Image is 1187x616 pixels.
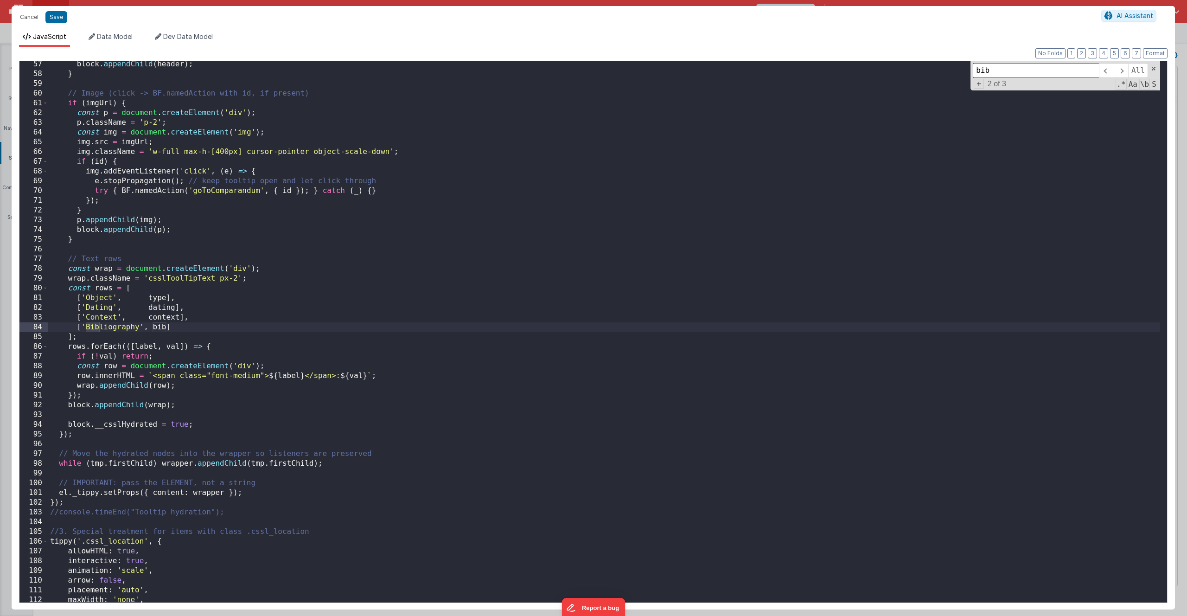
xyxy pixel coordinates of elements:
div: 80 [19,283,48,293]
div: 105 [19,527,48,537]
div: 72 [19,205,48,215]
div: 96 [19,439,48,449]
button: 1 [1067,48,1075,58]
div: 89 [19,371,48,381]
span: AI Assistant [1117,12,1153,19]
span: Search In Selection [1151,79,1157,90]
div: 107 [19,546,48,556]
div: 62 [19,108,48,118]
div: 78 [19,264,48,274]
div: 84 [19,322,48,332]
div: 79 [19,274,48,283]
span: CaseSensitive Search [1128,79,1138,90]
div: 106 [19,537,48,546]
div: 65 [19,137,48,147]
button: Save [45,11,67,23]
div: 75 [19,235,48,244]
div: 99 [19,468,48,478]
div: 100 [19,478,48,488]
span: Dev Data Model [163,32,213,40]
input: Search for [973,63,1099,78]
div: 95 [19,430,48,439]
div: 92 [19,400,48,410]
button: Cancel [15,11,43,24]
button: 3 [1088,48,1097,58]
button: Format [1143,48,1168,58]
div: 82 [19,303,48,313]
button: No Folds [1035,48,1066,58]
span: Toggel Replace mode [974,79,984,89]
div: 97 [19,449,48,459]
div: 58 [19,69,48,79]
div: 59 [19,79,48,89]
div: 57 [19,59,48,69]
span: 2 of 3 [984,80,1010,88]
div: 93 [19,410,48,420]
div: 87 [19,352,48,361]
div: 98 [19,459,48,468]
button: 6 [1121,48,1130,58]
div: 104 [19,517,48,527]
div: 70 [19,186,48,196]
div: 69 [19,176,48,186]
div: 111 [19,585,48,595]
span: Alt-Enter [1128,63,1148,78]
div: 109 [19,566,48,576]
button: 4 [1099,48,1108,58]
div: 91 [19,391,48,400]
button: 2 [1077,48,1086,58]
div: 71 [19,196,48,205]
div: 77 [19,254,48,264]
div: 85 [19,332,48,342]
div: 103 [19,507,48,517]
div: 76 [19,244,48,254]
div: 66 [19,147,48,157]
div: 90 [19,381,48,391]
div: 64 [19,128,48,137]
div: 102 [19,498,48,507]
div: 67 [19,157,48,167]
div: 61 [19,98,48,108]
div: 68 [19,167,48,176]
div: 81 [19,293,48,303]
div: 60 [19,89,48,98]
div: 63 [19,118,48,128]
div: 83 [19,313,48,322]
div: 108 [19,556,48,566]
div: 110 [19,576,48,585]
div: 74 [19,225,48,235]
div: 101 [19,488,48,498]
button: 5 [1110,48,1119,58]
div: 86 [19,342,48,352]
span: Data Model [97,32,133,40]
button: 7 [1132,48,1141,58]
button: AI Assistant [1101,10,1156,22]
div: 73 [19,215,48,225]
div: 112 [19,595,48,605]
div: 94 [19,420,48,430]
span: JavaScript [33,32,66,40]
div: 88 [19,361,48,371]
span: Whole Word Search [1139,79,1150,90]
span: RegExp Search [1116,79,1126,90]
